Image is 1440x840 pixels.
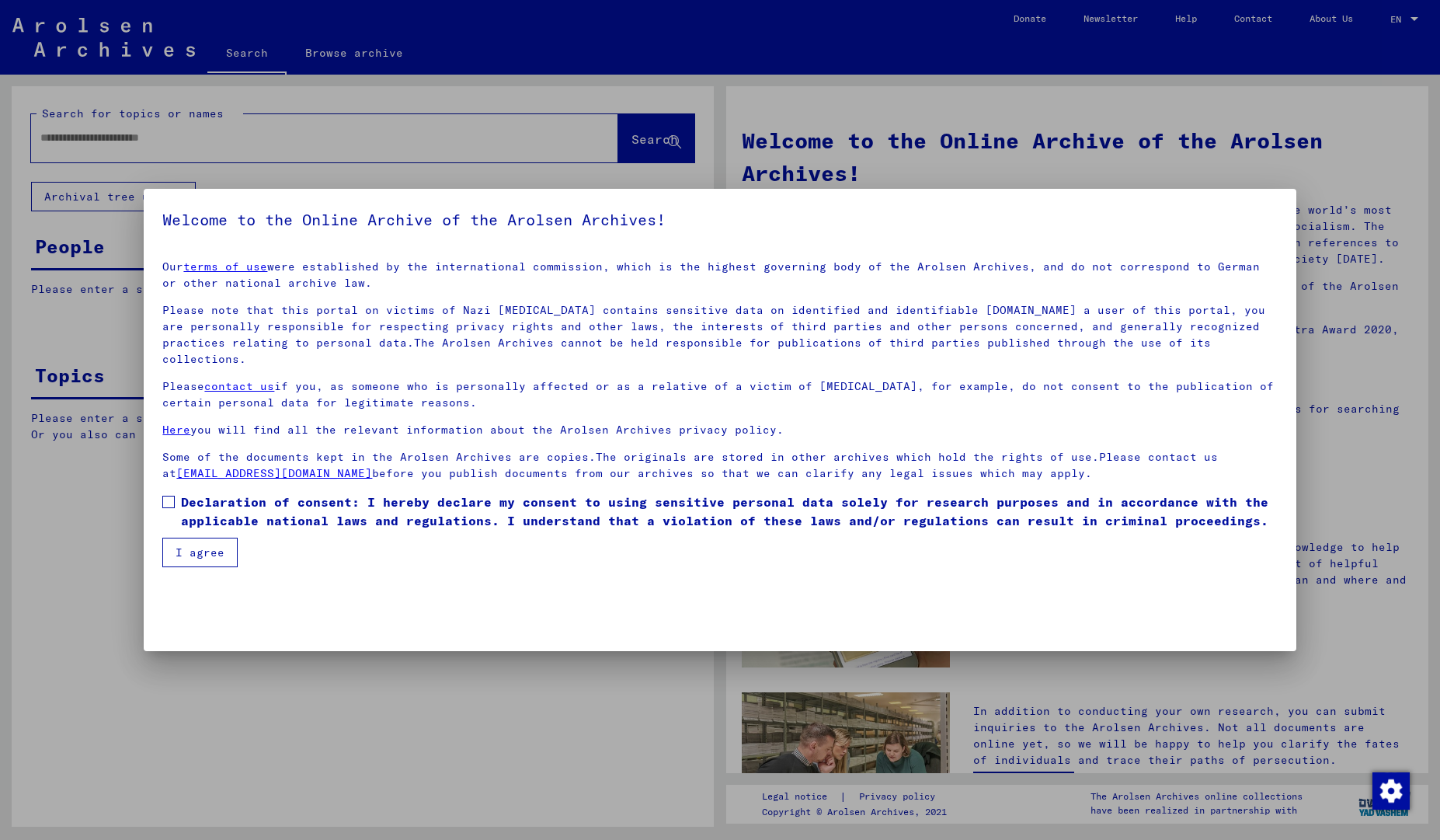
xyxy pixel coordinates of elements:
p: Some of the documents kept in the Arolsen Archives are copies.The originals are stored in other a... [162,449,1277,482]
p: you will find all the relevant information about the Arolsen Archives privacy policy. [162,422,1277,438]
a: terms of use [183,260,267,274]
p: Our were established by the international commission, which is the highest governing body of the ... [162,259,1277,291]
button: I agree [162,538,238,567]
a: Here [162,423,190,437]
div: Change consent [1372,772,1409,809]
p: Please if you, as someone who is personally affected or as a relative of a victim of [MEDICAL_DAT... [162,378,1277,411]
img: Change consent [1372,772,1410,810]
span: Declaration of consent: I hereby declare my consent to using sensitive personal data solely for r... [181,493,1277,530]
h5: Welcome to the Online Archive of the Arolsen Archives! [162,207,1277,232]
a: contact us [204,379,274,393]
p: Please note that this portal on victims of Nazi [MEDICAL_DATA] contains sensitive data on identif... [162,302,1277,368]
a: [EMAIL_ADDRESS][DOMAIN_NAME] [176,466,372,480]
